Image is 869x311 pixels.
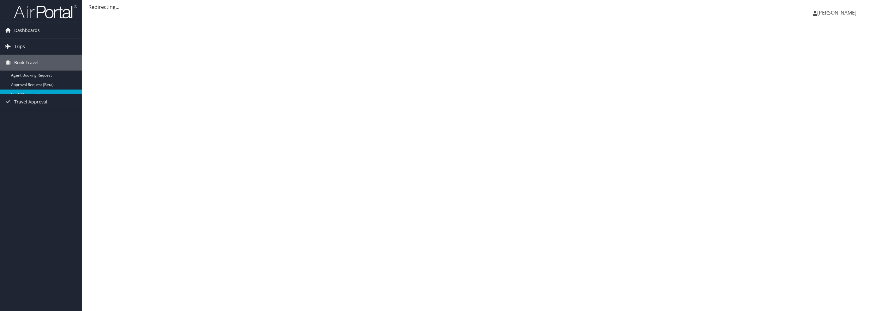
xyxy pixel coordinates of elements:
[14,55,39,71] span: Book Travel
[14,22,40,38] span: Dashboards
[817,9,856,16] span: [PERSON_NAME]
[813,3,863,22] a: [PERSON_NAME]
[88,3,863,11] div: Redirecting...
[14,39,25,54] span: Trips
[14,94,47,110] span: Travel Approval
[14,4,77,19] img: airportal-logo.png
